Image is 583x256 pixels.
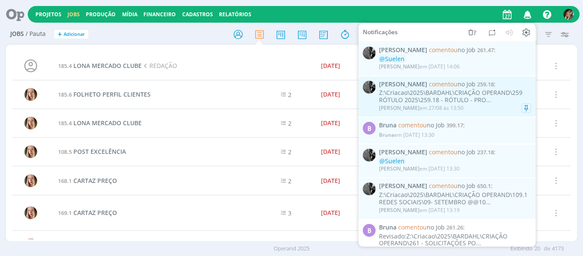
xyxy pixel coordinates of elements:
[67,11,80,18] a: Jobs
[24,145,37,158] img: T
[379,63,420,70] span: [PERSON_NAME]
[398,223,445,231] span: no Job
[58,119,72,127] span: 185.4
[58,30,62,39] span: +
[288,119,291,127] span: 2
[363,80,376,93] img: P
[58,119,142,127] a: 185.4LONA MERCADO CLUBE
[73,147,126,156] span: POST EXCELÊNCIA
[379,207,460,213] div: em [DATE] 13:19
[379,224,531,231] span: :
[563,7,574,22] button: S
[429,79,458,88] span: comentou
[73,119,142,127] span: LONA MERCADO CLUBE
[398,223,427,231] span: comentou
[363,149,376,162] img: P
[446,224,463,231] span: 261.26
[58,177,117,185] a: 168.1CARTAZ PREÇO
[321,63,340,69] div: [DATE]
[321,210,340,216] div: [DATE]
[64,32,85,37] span: Adicionar
[429,182,475,190] span: no Job
[379,182,531,190] span: :
[379,224,396,231] span: Bruna
[363,182,376,195] img: P
[379,122,396,129] span: Bruna
[363,29,398,36] span: Notificações
[477,46,494,54] span: 261.47
[379,122,531,129] span: :
[510,244,533,253] span: Exibindo
[73,209,117,217] span: CARTAZ PREÇO
[379,89,531,104] div: Z:\Criacao\2025\BARDAHL\CRIAÇÃO OPERAND\259 RÓTULO 2025\259.18 - RÓTULO - PRO...
[24,206,37,219] img: T
[379,166,460,172] div: em [DATE] 13:30
[24,117,37,129] img: T
[288,148,291,156] span: 2
[398,121,427,129] span: comentou
[24,238,37,251] img: T
[379,165,420,172] span: [PERSON_NAME]
[58,91,72,98] span: 185.6
[429,148,458,156] span: comentou
[363,47,376,59] img: P
[26,30,46,38] span: / Pauta
[58,209,72,217] span: 169.1
[379,206,420,213] span: [PERSON_NAME]
[58,148,72,156] span: 108.5
[219,11,251,18] a: Relatórios
[379,232,531,247] div: Revisado:Z:\Criacao\2025\BARDAHL\CRIAÇÃO OPERAND\261 - SOLICITAÇÕES PO...
[379,131,394,138] span: Bruna
[58,177,72,185] span: 168.1
[86,11,116,18] a: Produção
[288,177,291,185] span: 2
[379,182,427,190] span: [PERSON_NAME]
[379,149,427,156] span: [PERSON_NAME]
[429,46,475,54] span: no Job
[477,148,494,156] span: 237.18
[379,149,531,156] span: :
[182,11,213,18] span: Cadastros
[379,64,460,70] div: em [DATE] 14:06
[83,11,118,18] button: Produção
[58,90,151,98] a: 185.6FOLHETO PERFIL CLIENTES
[363,224,376,237] div: B
[446,121,463,129] span: 399.17
[24,88,37,101] img: T
[379,156,405,165] span: @Suelen
[54,30,88,39] button: +Adicionar
[180,11,216,18] button: Cadastros
[288,91,291,99] span: 2
[65,11,82,18] button: Jobs
[379,104,420,112] span: [PERSON_NAME]
[363,122,376,135] div: B
[143,11,176,18] a: Financeiro
[379,132,434,138] div: em [DATE] 13:30
[379,47,427,54] span: [PERSON_NAME]
[122,11,137,18] a: Mídia
[563,9,574,20] img: S
[58,147,126,156] a: 108.5POST EXCELÊNCIA
[552,244,564,253] span: 4173
[379,80,427,88] span: [PERSON_NAME]
[477,80,494,88] span: 259.18
[321,178,340,184] div: [DATE]
[429,148,475,156] span: no Job
[321,120,340,126] div: [DATE]
[33,11,64,18] button: Projetos
[379,105,463,111] div: em 27/08 às 13:50
[288,209,291,217] span: 3
[398,121,445,129] span: no Job
[429,182,458,190] span: comentou
[429,46,458,54] span: comentou
[216,11,254,18] button: Relatórios
[73,90,151,98] span: FOLHETO PERFIL CLIENTES
[379,80,531,88] span: :
[73,177,117,185] span: CARTAZ PREÇO
[10,30,24,38] span: Jobs
[477,182,491,190] span: 650.1
[58,209,117,217] a: 169.1CARTAZ PREÇO
[534,244,540,253] span: 20
[24,174,37,187] img: T
[429,79,475,88] span: no Job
